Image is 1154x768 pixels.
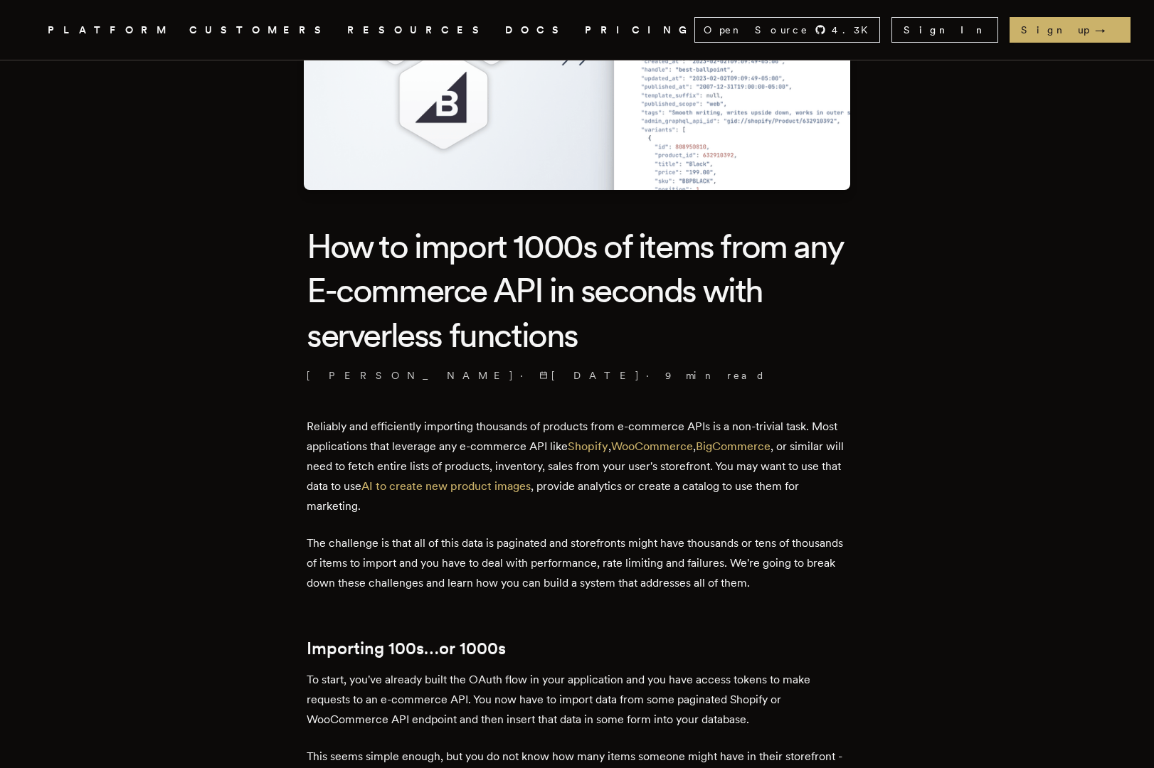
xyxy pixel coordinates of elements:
a: Sign In [891,17,998,43]
a: Shopify [568,439,608,453]
a: [PERSON_NAME] [307,368,514,383]
a: CUSTOMERS [189,21,330,39]
span: → [1095,23,1119,37]
span: Open Source [704,23,809,37]
span: 4.3 K [832,23,877,37]
a: Sign up [1010,17,1131,43]
p: · · [307,368,847,383]
p: Reliably and efficiently importing thousands of products from e-commerce APIs is a non-trivial ta... [307,417,847,516]
p: The challenge is that all of this data is paginated and storefronts might have thousands or tens ... [307,533,847,593]
a: PRICING [585,21,694,39]
h2: Importing 100s…or 1000s [307,639,847,658]
button: PLATFORM [48,21,172,39]
a: AI to create new product images [361,479,531,493]
span: 9 min read [665,368,766,383]
a: WooCommerce [611,439,693,453]
p: To start, you've already built the OAuth flow in your application and you have access tokens to m... [307,670,847,730]
span: [DATE] [539,368,640,383]
a: BigCommerce [696,439,771,453]
h1: How to import 1000s of items from any E-commerce API in seconds with serverless functions [307,224,847,357]
button: RESOURCES [347,21,488,39]
a: DOCS [505,21,568,39]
